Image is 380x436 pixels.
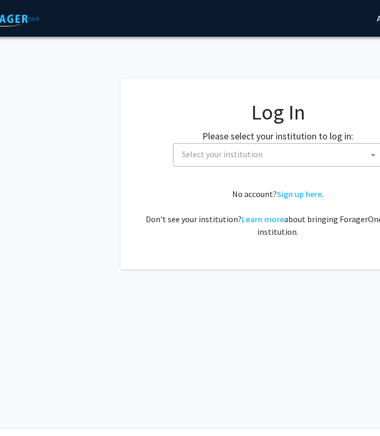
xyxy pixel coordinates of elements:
[8,389,45,428] iframe: Chat
[182,149,263,159] span: Select your institution
[242,214,284,224] a: Learn more about bringing ForagerOne to your institution
[202,129,353,143] label: Please select your institution to log in:
[277,189,322,199] a: Sign up here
